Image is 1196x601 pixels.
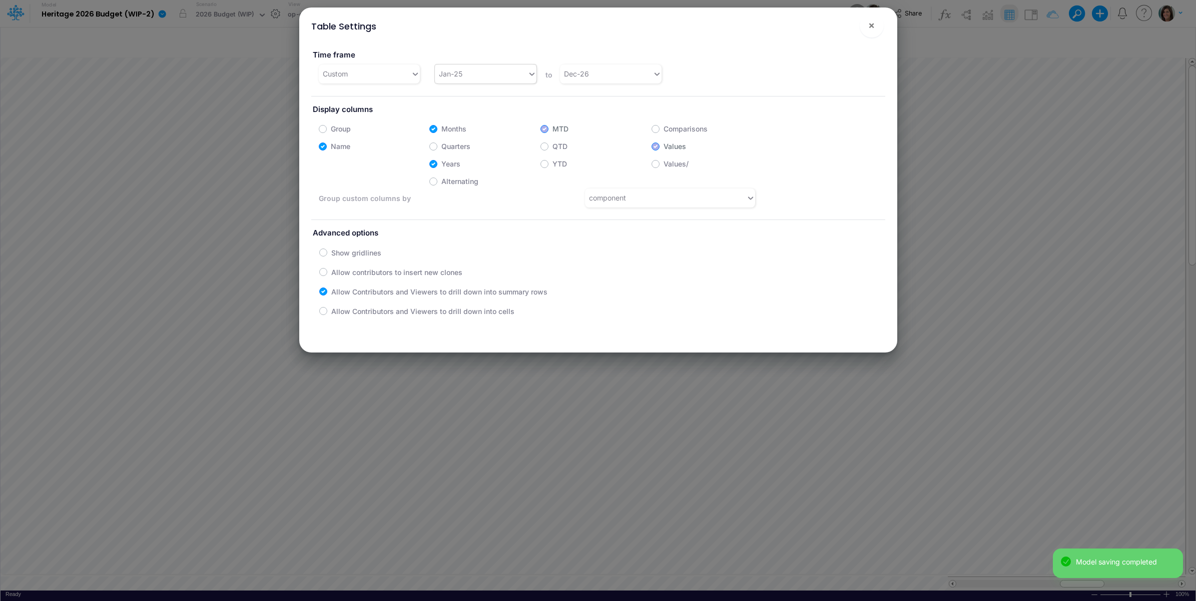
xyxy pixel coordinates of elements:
[664,123,708,134] label: Comparisons
[311,19,376,33] div: Table Settings
[441,158,460,169] label: Years
[331,247,381,258] label: Show gridlines
[319,193,467,203] label: Group custom columns by
[441,176,478,186] label: Alternating
[331,123,351,134] label: Group
[323,68,348,79] div: Custom
[564,68,589,79] div: Dec-26
[441,123,466,134] label: Months
[311,224,885,242] label: Advanced options
[868,19,875,31] span: ×
[552,141,567,151] label: QTD
[331,267,462,277] label: Allow contributors to insert new clones
[589,192,626,203] div: component
[311,46,591,64] label: Time frame
[439,68,462,79] div: Jan-25
[664,141,686,151] label: Values
[331,306,514,316] label: Allow Contributors and Viewers to drill down into cells
[1076,556,1175,567] div: Model saving completed
[860,13,884,37] button: Close
[331,141,350,151] label: Name
[544,69,552,80] label: to
[331,286,547,297] label: Allow Contributors and Viewers to drill down into summary rows
[311,100,885,119] label: Display columns
[441,141,470,151] label: Quarters
[552,123,568,134] label: MTD
[664,158,689,169] label: Values/
[552,158,567,169] label: YTD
